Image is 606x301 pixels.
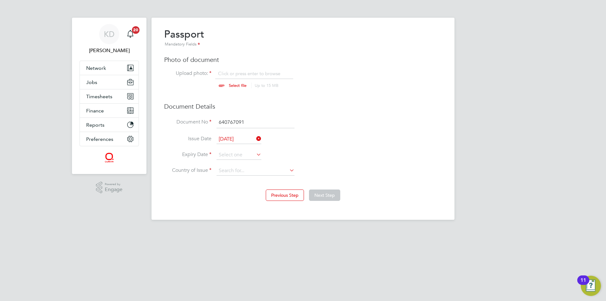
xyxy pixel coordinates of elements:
button: Open Resource Center, 11 new notifications [581,276,601,296]
span: Engage [105,187,122,192]
span: Timesheets [86,93,112,99]
button: Timesheets [80,89,139,103]
h3: Document Details [164,102,442,111]
input: Search for... [217,166,294,176]
span: Preferences [86,136,113,142]
img: quantacontracts-logo-retina.png [104,153,114,163]
h3: Photo of document [164,56,442,64]
a: 20 [124,24,137,44]
button: Previous Step [266,190,304,201]
span: Jobs [86,79,97,85]
label: Upload photo: [164,70,211,77]
span: Reports [86,122,104,128]
nav: Main navigation [72,18,146,174]
button: Next Step [309,190,340,201]
a: KD[PERSON_NAME] [80,24,139,54]
button: Preferences [80,132,139,146]
button: Network [80,61,139,75]
span: Powered by [105,182,122,187]
span: Finance [86,108,104,114]
input: Select one [217,135,261,144]
input: Select one [217,150,261,160]
span: 20 [132,26,140,34]
button: Reports [80,118,139,132]
button: Finance [80,104,139,117]
label: Document No [164,119,211,125]
label: Issue Date [164,135,211,142]
div: 11 [580,280,586,288]
label: Expiry Date [164,151,211,158]
a: Go to home page [80,153,139,163]
span: KD [104,30,115,38]
button: Jobs [80,75,139,89]
a: Powered byEngage [96,182,123,194]
label: Country of Issue [164,167,211,174]
span: Karen Donald [80,47,139,54]
div: Mandatory Fields [164,41,204,48]
span: Network [86,65,106,71]
h2: Passport [164,28,204,48]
